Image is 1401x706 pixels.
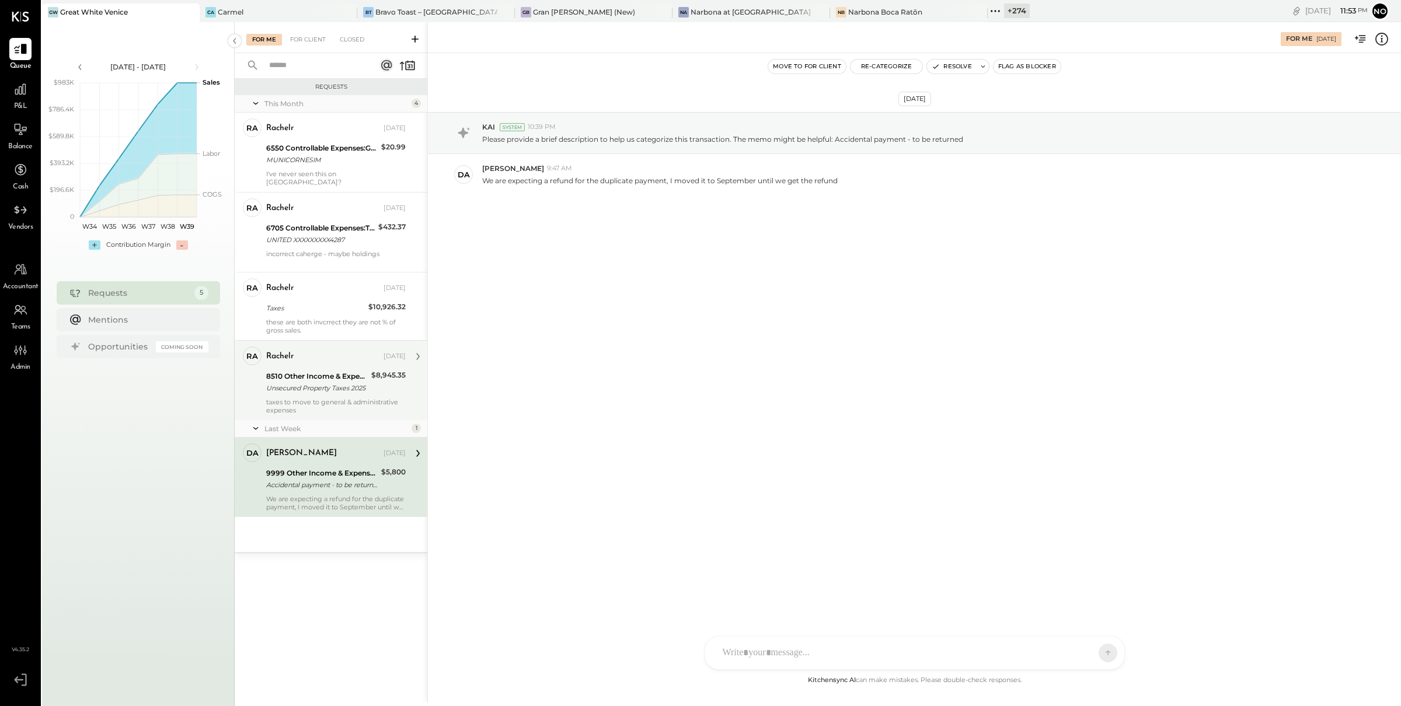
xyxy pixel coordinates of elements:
div: + [89,240,100,250]
div: ra [246,202,258,214]
div: Na [678,7,689,18]
span: [PERSON_NAME] [482,163,544,173]
div: NB [836,7,846,18]
div: Requests [88,287,189,299]
text: W34 [82,222,97,230]
div: [DATE] [384,204,406,213]
div: copy link [1291,5,1302,17]
p: Please provide a brief description to help us categorize this transaction. The memo might be help... [482,134,963,144]
div: For Client [284,34,332,46]
div: [DATE] [898,92,931,106]
div: [DATE] - [DATE] [89,62,188,72]
div: rachelr [266,202,294,214]
div: [DATE] [384,449,406,458]
span: KAI [482,122,495,132]
a: Teams [1,299,40,333]
div: [DATE] [1316,35,1336,43]
span: 10:39 PM [528,123,556,132]
div: 6705 Controllable Expenses:Travel, Meals, & Entertainment:Travel, Ground Transport & Airfare [266,222,375,234]
div: $10,926.32 [368,301,406,313]
div: Great White Venice [60,7,128,17]
div: rachelr [266,123,294,134]
div: $20.99 [381,141,406,153]
div: [DATE] [384,124,406,133]
text: Sales [203,78,220,86]
text: W39 [179,222,194,230]
span: Accountant [3,282,39,292]
div: 1 [412,424,421,433]
div: Closed [334,34,370,46]
div: rachelr [266,351,294,362]
button: Re-Categorize [851,60,923,74]
button: No [1371,2,1389,20]
text: 0 [70,212,74,221]
div: Contribution Margin [106,240,170,250]
div: taxes to move to general & administrative expenses [266,398,406,414]
a: P&L [1,78,40,112]
div: UNITED XXXXXXXXX4287 [266,234,375,246]
div: 9999 Other Income & Expenses:To Be Classified [266,467,378,479]
p: We are expecting a refund for the duplicate payment, I moved it to September until we get the refund [482,176,838,186]
div: 5 [194,286,208,300]
span: 9:47 AM [547,164,572,173]
div: [DATE] [384,284,406,293]
text: $393.2K [50,159,74,167]
text: $786.4K [48,105,74,113]
div: Carmel [218,7,243,17]
div: Narbona at [GEOGRAPHIC_DATA] LLC [691,7,813,17]
a: Accountant [1,258,40,292]
div: $8,945.35 [371,369,406,381]
span: P&L [14,102,27,112]
div: Last Week [264,424,409,434]
div: Ca [205,7,216,18]
div: + 274 [1004,4,1030,18]
div: We are expecting a refund for the duplicate payment, I moved it to September until we get the refund [266,495,406,511]
div: I've never seen this on [GEOGRAPHIC_DATA]? [266,170,406,186]
div: Bravo Toast – [GEOGRAPHIC_DATA] [375,7,497,17]
div: DA [458,169,470,180]
text: W38 [160,222,175,230]
a: Queue [1,38,40,72]
div: rachelr [266,282,294,294]
div: ra [246,351,258,362]
text: $196.6K [50,186,74,194]
text: Labor [203,149,220,158]
div: Mentions [88,314,203,326]
div: DA [246,448,259,459]
div: This Month [264,99,409,109]
div: MUNICORNESIM [266,154,378,166]
div: Coming Soon [156,341,208,352]
div: 8510 Other Income & Expenses:Taxes [266,371,368,382]
div: BT [363,7,374,18]
div: System [500,123,525,131]
div: GW [48,7,58,18]
div: Narbona Boca Ratōn [848,7,922,17]
text: W36 [121,222,135,230]
text: COGS [203,190,222,198]
div: ra [246,123,258,134]
div: Taxes [266,302,365,314]
button: Flag as Blocker [994,60,1061,74]
div: [PERSON_NAME] [266,448,337,459]
div: For Me [1286,34,1312,44]
div: 4 [412,99,421,108]
text: $983K [54,78,74,86]
div: $5,800 [381,466,406,478]
div: Gran [PERSON_NAME] (New) [533,7,635,17]
span: Admin [11,362,30,373]
text: W37 [141,222,155,230]
span: Queue [10,61,32,72]
div: Requests [241,83,421,91]
div: $432.37 [378,221,406,233]
div: Opportunities [88,341,150,352]
div: ra [246,282,258,293]
a: Cash [1,159,40,193]
div: incorrect caherge - maybe holdings [266,250,406,266]
text: W35 [102,222,116,230]
div: these are both invcrrect they are not % of gross sales. [266,318,406,334]
span: Cash [13,182,28,193]
div: [DATE] [1305,5,1368,16]
span: Teams [11,322,30,333]
button: Move to for client [768,60,846,74]
div: Unsecured Property Taxes 2025 [266,382,368,394]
